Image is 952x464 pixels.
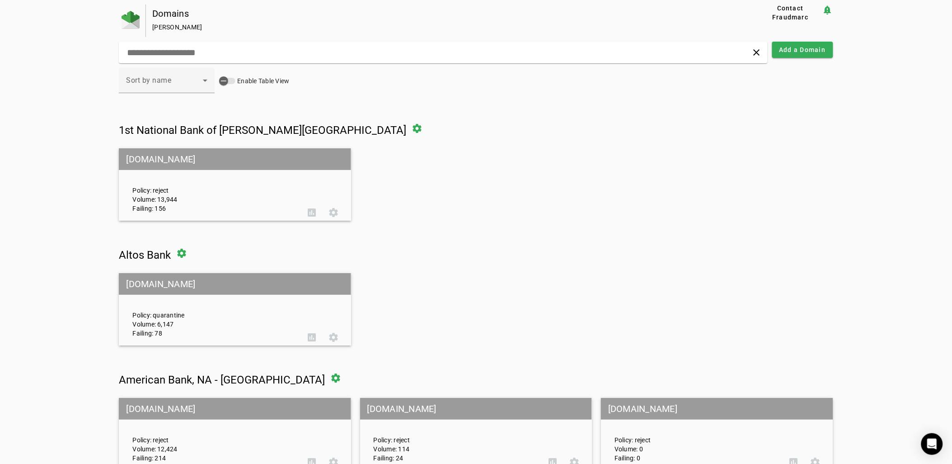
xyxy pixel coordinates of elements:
span: 1st National Bank of [PERSON_NAME][GEOGRAPHIC_DATA] [119,124,406,137]
div: Domains [152,9,730,18]
app-page-header: Domains [119,5,833,37]
div: [PERSON_NAME] [152,23,730,32]
div: Policy: reject Volume: 114 Failing: 24 [367,406,542,463]
label: Enable Table View [235,76,289,85]
button: DMARC Report [301,327,323,348]
span: Contact Fraudmarc [762,4,818,22]
span: American Bank, NA - [GEOGRAPHIC_DATA] [119,374,325,386]
span: Add a Domain [779,45,826,54]
button: Settings [323,327,344,348]
button: Contact Fraudmarc [759,5,822,21]
div: Policy: reject Volume: 12,424 Failing: 214 [126,406,300,463]
mat-grid-tile-header: [DOMAIN_NAME] [119,148,351,170]
mat-grid-tile-header: [DOMAIN_NAME] [119,398,351,420]
span: Sort by name [126,76,171,85]
div: Policy: reject Volume: 0 Failing: 0 [608,406,783,463]
button: Add a Domain [772,42,833,58]
div: Open Intercom Messenger [921,433,943,455]
mat-grid-tile-header: [DOMAIN_NAME] [601,398,833,420]
div: Policy: reject Volume: 13,944 Failing: 156 [126,156,300,213]
div: Policy: quarantine Volume: 6,147 Failing: 78 [126,281,300,338]
button: DMARC Report [301,202,323,223]
span: Altos Bank [119,249,171,261]
button: Settings [323,202,344,223]
img: Fraudmarc Logo [122,11,140,29]
mat-icon: notification_important [822,5,833,15]
mat-grid-tile-header: [DOMAIN_NAME] [360,398,592,420]
mat-grid-tile-header: [DOMAIN_NAME] [119,273,351,295]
